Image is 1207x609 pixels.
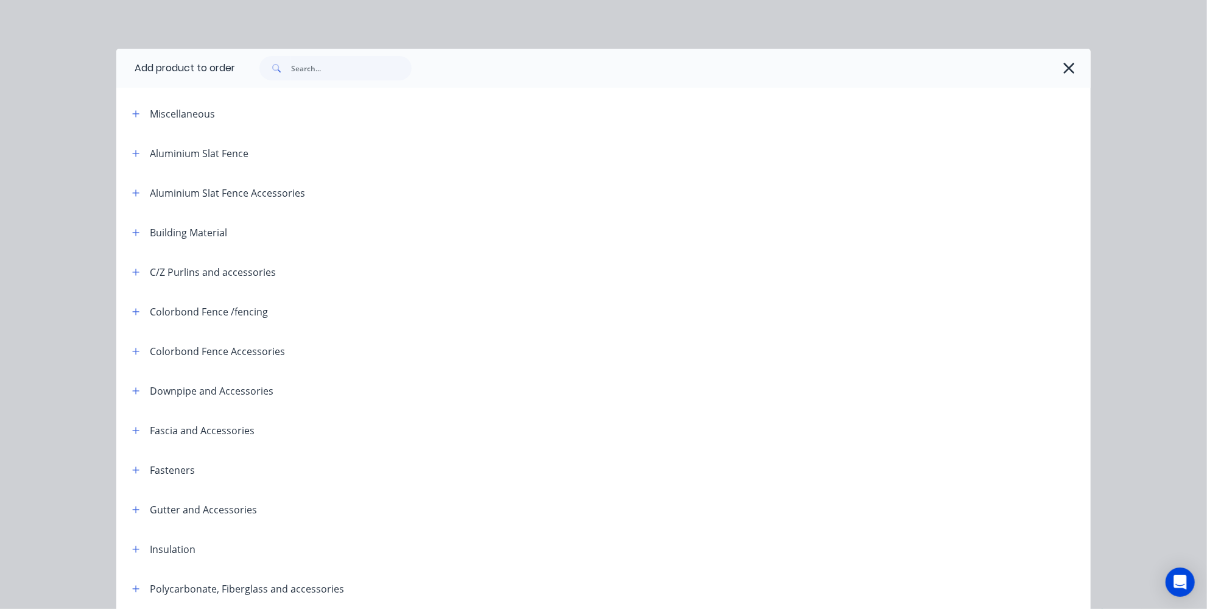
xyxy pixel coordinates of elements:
div: Add product to order [116,49,235,88]
div: Insulation [150,542,195,557]
div: Aluminium Slat Fence Accessories [150,186,305,200]
input: Search... [291,56,412,80]
div: Colorbond Fence /fencing [150,304,268,319]
div: Gutter and Accessories [150,502,257,517]
div: Fasteners [150,463,195,477]
div: Fascia and Accessories [150,423,255,438]
div: Polycarbonate, Fiberglass and accessories [150,582,344,596]
div: Open Intercom Messenger [1166,568,1195,597]
div: Aluminium Slat Fence [150,146,248,161]
div: Miscellaneous [150,107,215,121]
div: C/Z Purlins and accessories [150,265,276,280]
div: Downpipe and Accessories [150,384,273,398]
div: Building Material [150,225,227,240]
div: Colorbond Fence Accessories [150,344,285,359]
